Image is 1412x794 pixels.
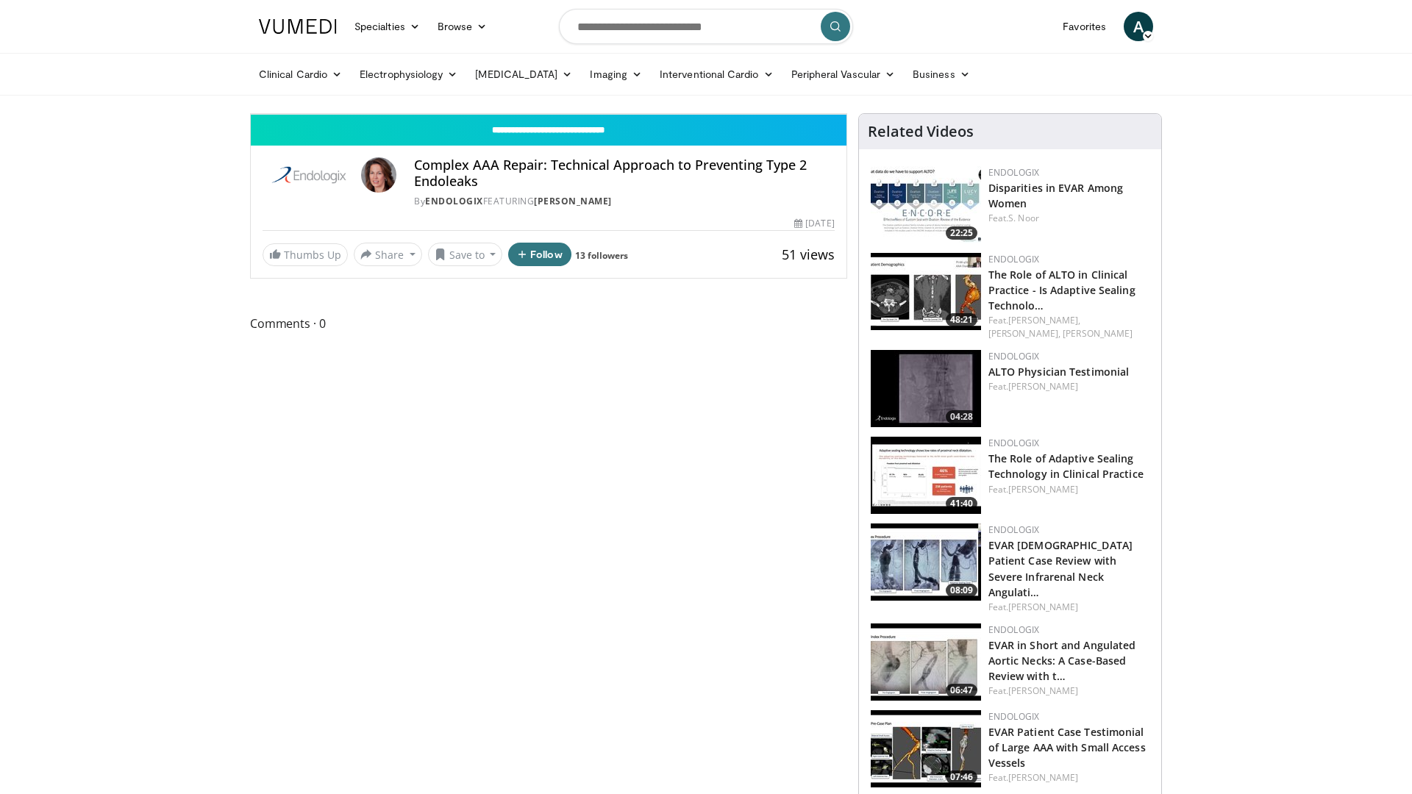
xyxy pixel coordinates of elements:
div: Feat. [988,684,1149,698]
a: S. Noor [1008,212,1039,224]
a: Endologix [988,623,1040,636]
a: Endologix [988,253,1040,265]
a: ALTO Physician Testimonial [988,365,1130,379]
span: 08:09 [946,584,977,597]
span: 06:47 [946,684,977,697]
a: Browse [429,12,496,41]
img: 155c12f0-1e07-46e7-993d-58b0602714b1.150x105_q85_crop-smart_upscale.jpg [871,623,981,701]
a: [PERSON_NAME], [1008,314,1080,326]
a: The Role of Adaptive Sealing Technology in Clinical Practice [988,451,1144,481]
img: 67c1e0d2-072b-4cbe-8600-616308564143.150x105_q85_crop-smart_upscale.jpg [871,523,981,601]
div: Feat. [988,601,1149,614]
a: Disparities in EVAR Among Women [988,181,1124,210]
a: [PERSON_NAME] [1008,380,1078,393]
div: Feat. [988,380,1149,393]
a: Endologix [988,710,1040,723]
a: Endologix [988,350,1040,362]
a: [PERSON_NAME] [1063,327,1133,340]
video-js: Video Player [251,114,846,115]
a: The Role of ALTO in Clinical Practice - Is Adaptive Sealing Technolo… [988,268,1135,312]
a: Thumbs Up [263,243,348,266]
a: Endologix [988,166,1040,179]
a: 22:25 [871,166,981,243]
a: Favorites [1054,12,1115,41]
a: [PERSON_NAME] [1008,483,1078,496]
a: 41:40 [871,437,981,514]
span: 48:21 [946,313,977,326]
a: 48:21 [871,253,981,330]
a: Endologix [425,195,483,207]
span: 04:28 [946,410,977,423]
a: [PERSON_NAME] [534,195,612,207]
a: Endologix [988,437,1040,449]
a: [PERSON_NAME] [1008,601,1078,613]
a: Clinical Cardio [250,60,351,89]
span: 07:46 [946,770,977,784]
img: 13d0ebda-a674-44bd-964b-6e4d062923e0.150x105_q85_crop-smart_upscale.jpg [871,350,981,427]
a: [MEDICAL_DATA] [466,60,581,89]
img: cbd11de7-4efa-4c11-8673-248522b0ec95.150x105_q85_crop-smart_upscale.jpg [871,437,981,514]
a: Imaging [581,60,651,89]
img: VuMedi Logo [259,19,337,34]
div: Feat. [988,212,1149,225]
img: Endologix [263,157,355,193]
a: Specialties [346,12,429,41]
a: EVAR in Short and Angulated Aortic Necks: A Case-Based Review with t… [988,638,1136,683]
img: 6d46e95c-94a7-4151-809a-98b23d167fbd.150x105_q85_crop-smart_upscale.jpg [871,253,981,330]
a: Endologix [988,523,1040,536]
a: Business [904,60,979,89]
h4: Related Videos [868,123,974,140]
span: 22:25 [946,226,977,240]
a: 13 followers [575,249,628,262]
a: 04:28 [871,350,981,427]
a: [PERSON_NAME] [1008,771,1078,784]
input: Search topics, interventions [559,9,853,44]
a: EVAR Patient Case Testimonial of Large AAA with Small Access Vessels [988,725,1146,770]
img: 55408853-eecc-4b22-b1a0-a6065ac82ed8.150x105_q85_crop-smart_upscale.jpg [871,710,981,787]
a: 08:09 [871,523,981,601]
img: 7798b8e1-817c-4689-9e8d-a5a2c8f3df76.150x105_q85_crop-smart_upscale.jpg [871,166,981,243]
button: Follow [508,243,571,266]
span: 51 views [782,246,835,263]
a: Electrophysiology [351,60,466,89]
a: Peripheral Vascular [782,60,904,89]
span: 41:40 [946,497,977,510]
div: Feat. [988,314,1149,340]
button: Share [354,243,422,266]
a: A [1124,12,1153,41]
a: 06:47 [871,623,981,701]
div: [DATE] [794,217,834,230]
span: Comments 0 [250,314,847,333]
div: Feat. [988,771,1149,784]
a: Interventional Cardio [651,60,782,89]
a: EVAR [DEMOGRAPHIC_DATA] Patient Case Review with Severe Infrarenal Neck Angulati… [988,538,1133,598]
div: Feat. [988,483,1149,496]
a: 07:46 [871,710,981,787]
a: [PERSON_NAME] [1008,684,1078,697]
img: Avatar [361,157,396,193]
h4: Complex AAA Repair: Technical Approach to Preventing Type 2 Endoleaks [414,157,834,189]
div: By FEATURING [414,195,834,208]
a: [PERSON_NAME], [988,327,1060,340]
button: Save to [428,243,503,266]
